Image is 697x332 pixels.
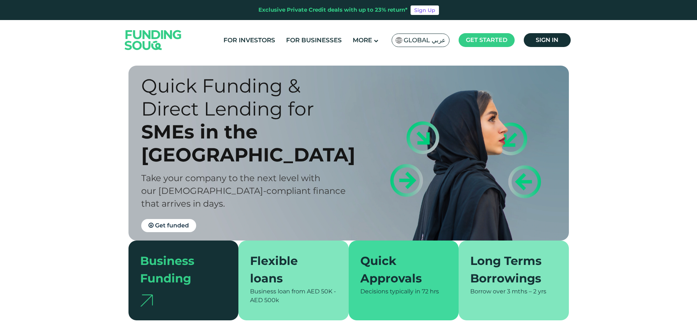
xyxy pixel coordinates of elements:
[118,22,189,58] img: Logo
[404,36,445,44] span: Global عربي
[396,37,402,43] img: SA Flag
[141,219,196,232] a: Get funded
[250,288,305,295] span: Business loan from
[536,36,558,43] span: Sign in
[507,288,546,295] span: 3 mths – 2 yrs
[360,252,439,287] div: Quick Approvals
[258,6,408,14] div: Exclusive Private Credit deals with up to 23% return*
[140,252,218,287] div: Business Funding
[470,252,549,287] div: Long Terms Borrowings
[466,36,507,43] span: Get started
[422,288,439,295] span: 72 hrs
[141,120,361,166] div: SMEs in the [GEOGRAPHIC_DATA]
[140,294,153,306] img: arrow
[411,5,439,15] a: Sign Up
[524,33,571,47] a: Sign in
[141,74,361,120] div: Quick Funding & Direct Lending for
[250,252,328,287] div: Flexible loans
[284,34,344,46] a: For Businesses
[141,173,346,209] span: Take your company to the next level with our [DEMOGRAPHIC_DATA]-compliant finance that arrives in...
[353,36,372,44] span: More
[470,288,506,295] span: Borrow over
[222,34,277,46] a: For Investors
[155,222,189,229] span: Get funded
[360,288,420,295] span: Decisions typically in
